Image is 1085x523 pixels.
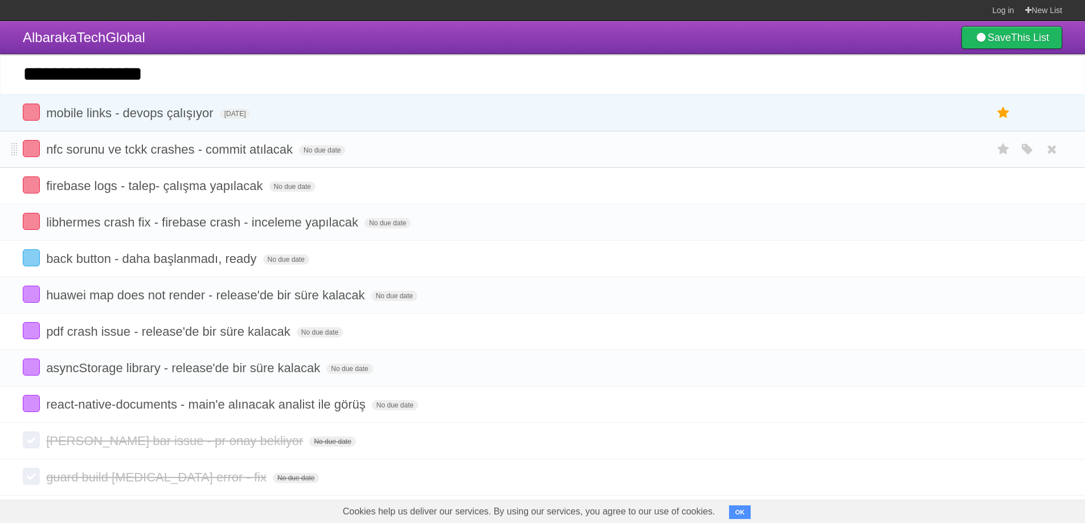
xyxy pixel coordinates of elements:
span: firebase logs - talep- çalışma yapılacak [46,179,265,193]
label: Star task [993,140,1014,159]
span: asyncStorage library - release'de bir süre kalacak [46,361,323,375]
span: No due date [273,473,319,483]
span: libhermes crash fix - firebase crash - inceleme yapılacak [46,215,361,229]
b: This List [1011,32,1049,43]
label: Done [23,468,40,485]
span: AlbarakaTechGlobal [23,30,145,45]
span: No due date [371,291,417,301]
span: No due date [309,436,355,447]
span: huawei map does not render - release'de bir süre kalacak [46,288,367,302]
span: No due date [297,327,343,337]
span: pdf crash issue - release'de bir süre kalacak [46,324,293,339]
label: Done [23,140,40,157]
label: Done [23,104,40,121]
a: SaveThis List [961,26,1062,49]
label: Done [23,249,40,266]
label: Done [23,286,40,303]
label: Done [23,431,40,448]
label: Star task [993,104,1014,122]
span: [DATE] [220,109,251,119]
label: Done [23,395,40,412]
span: mobile links - devops çalışıyor [46,106,216,120]
span: No due date [269,182,316,192]
span: No due date [263,254,309,265]
label: Done [23,213,40,230]
span: back button - daha başlanmadı, ready [46,252,259,266]
label: Done [23,176,40,193]
span: No due date [372,400,418,410]
span: react-native-documents - main'e alınacak analist ile görüş [46,397,369,411]
span: No due date [299,145,345,155]
span: Cookies help us deliver our services. By using our services, you agree to our use of cookies. [331,500,727,523]
label: Done [23,322,40,339]
span: guard build [MEDICAL_DATA] error - fix [46,470,269,484]
button: OK [729,505,751,519]
span: No due date [365,218,411,228]
span: nfc sorunu ve tckk crashes - commit atılacak [46,142,296,157]
span: [PERSON_NAME] bar issue - pr onay bekliyor [46,434,306,448]
label: Done [23,359,40,376]
span: No due date [326,364,372,374]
